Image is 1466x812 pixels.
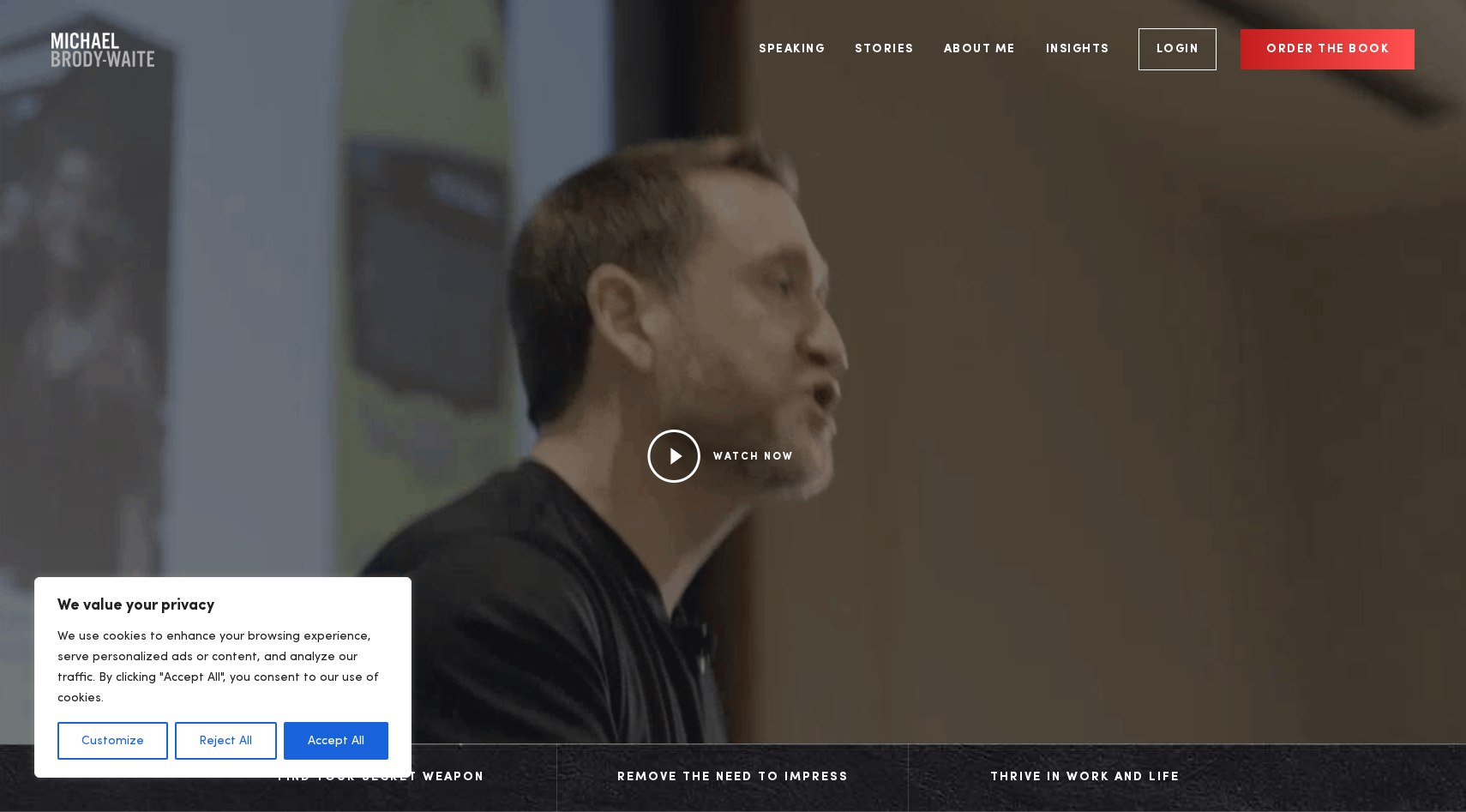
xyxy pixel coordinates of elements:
div: We value your privacy [34,577,412,778]
a: About Me [931,17,1029,81]
a: Company Logo Company Logo [51,33,154,67]
div: Remove The Need to Impress [574,765,891,791]
button: Customize [57,722,168,760]
a: Stories [842,17,927,81]
p: We value your privacy [57,595,388,616]
a: Insights [1033,17,1122,81]
a: Speaking [746,17,838,81]
button: Reject All [175,722,276,760]
a: WATCH NOW [713,452,794,462]
a: Order the book [1241,29,1415,69]
div: Find Your Secret Weapon [223,765,539,791]
a: Login [1139,28,1217,70]
button: Accept All [284,722,388,760]
div: Thrive in Work and Life [926,765,1243,791]
p: We use cookies to enhance your browsing experience, serve personalized ads or content, and analyz... [57,626,388,708]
